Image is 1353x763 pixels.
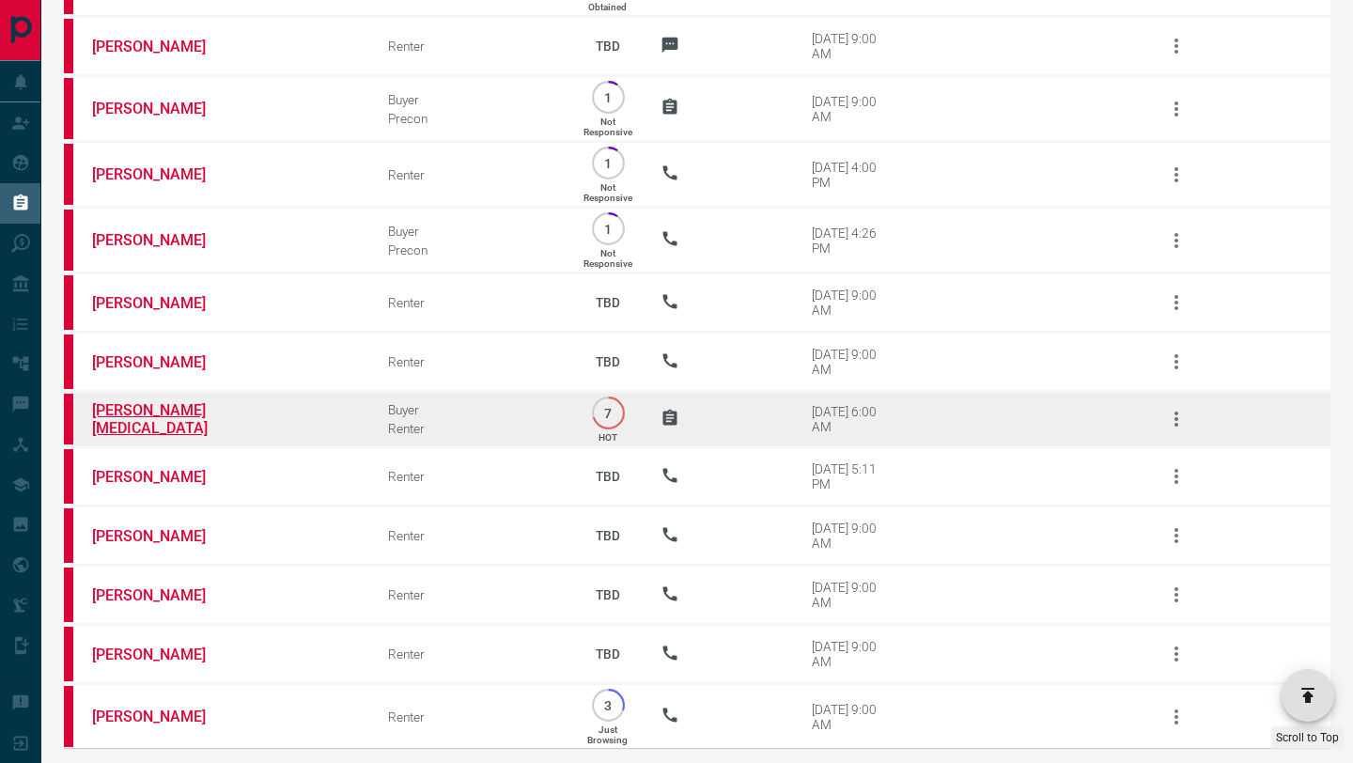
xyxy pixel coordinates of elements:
[583,117,632,137] p: Not Responsive
[92,527,233,545] a: [PERSON_NAME]
[92,294,233,312] a: [PERSON_NAME]
[583,629,632,679] p: TBD
[583,182,632,203] p: Not Responsive
[1276,731,1339,744] span: Scroll to Top
[599,432,617,443] p: HOT
[64,568,73,622] div: property.ca
[64,627,73,681] div: property.ca
[601,222,615,236] p: 1
[812,288,892,318] div: [DATE] 9:00 AM
[92,586,233,604] a: [PERSON_NAME]
[601,406,615,420] p: 7
[583,451,632,502] p: TBD
[388,354,554,369] div: Renter
[64,508,73,563] div: property.ca
[812,521,892,551] div: [DATE] 9:00 AM
[812,580,892,610] div: [DATE] 9:00 AM
[388,242,554,257] div: Precon
[601,698,615,712] p: 3
[92,231,233,249] a: [PERSON_NAME]
[64,394,73,444] div: property.ca
[64,275,73,330] div: property.ca
[388,709,554,724] div: Renter
[812,404,892,434] div: [DATE] 6:00 AM
[388,528,554,543] div: Renter
[812,702,892,732] div: [DATE] 9:00 AM
[583,336,632,387] p: TBD
[64,19,73,73] div: property.ca
[388,39,554,54] div: Renter
[583,21,632,71] p: TBD
[583,248,632,269] p: Not Responsive
[583,277,632,328] p: TBD
[388,469,554,484] div: Renter
[812,31,892,61] div: [DATE] 9:00 AM
[583,510,632,561] p: TBD
[388,224,554,239] div: Buyer
[92,468,233,486] a: [PERSON_NAME]
[92,165,233,183] a: [PERSON_NAME]
[92,353,233,371] a: [PERSON_NAME]
[92,708,233,725] a: [PERSON_NAME]
[812,160,892,190] div: [DATE] 4:00 PM
[812,226,892,256] div: [DATE] 4:26 PM
[92,100,233,117] a: [PERSON_NAME]
[812,461,892,491] div: [DATE] 5:11 PM
[601,90,615,104] p: 1
[64,78,73,139] div: property.ca
[388,421,554,436] div: Renter
[64,686,73,747] div: property.ca
[388,92,554,107] div: Buyer
[388,111,554,126] div: Precon
[388,167,554,182] div: Renter
[92,646,233,663] a: [PERSON_NAME]
[388,295,554,310] div: Renter
[388,646,554,662] div: Renter
[812,347,892,377] div: [DATE] 9:00 AM
[64,335,73,389] div: property.ca
[583,569,632,620] p: TBD
[812,639,892,669] div: [DATE] 9:00 AM
[388,402,554,417] div: Buyer
[64,449,73,504] div: property.ca
[388,587,554,602] div: Renter
[64,210,73,271] div: property.ca
[601,156,615,170] p: 1
[587,724,628,745] p: Just Browsing
[92,401,233,437] a: [PERSON_NAME][MEDICAL_DATA]
[64,144,73,205] div: property.ca
[92,38,233,55] a: [PERSON_NAME]
[812,94,892,124] div: [DATE] 9:00 AM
